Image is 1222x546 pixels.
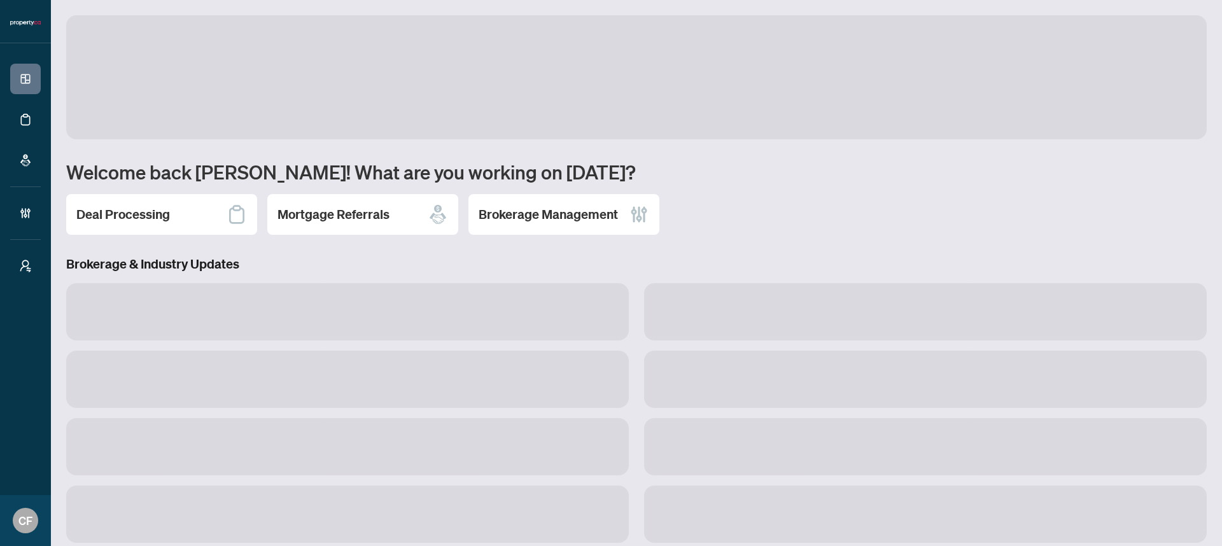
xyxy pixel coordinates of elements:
h3: Brokerage & Industry Updates [66,255,1207,273]
span: CF [18,512,32,529]
h1: Welcome back [PERSON_NAME]! What are you working on [DATE]? [66,160,1207,184]
h2: Brokerage Management [479,206,618,223]
h2: Deal Processing [76,206,170,223]
img: logo [10,19,41,27]
h2: Mortgage Referrals [277,206,390,223]
span: user-switch [19,260,32,272]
